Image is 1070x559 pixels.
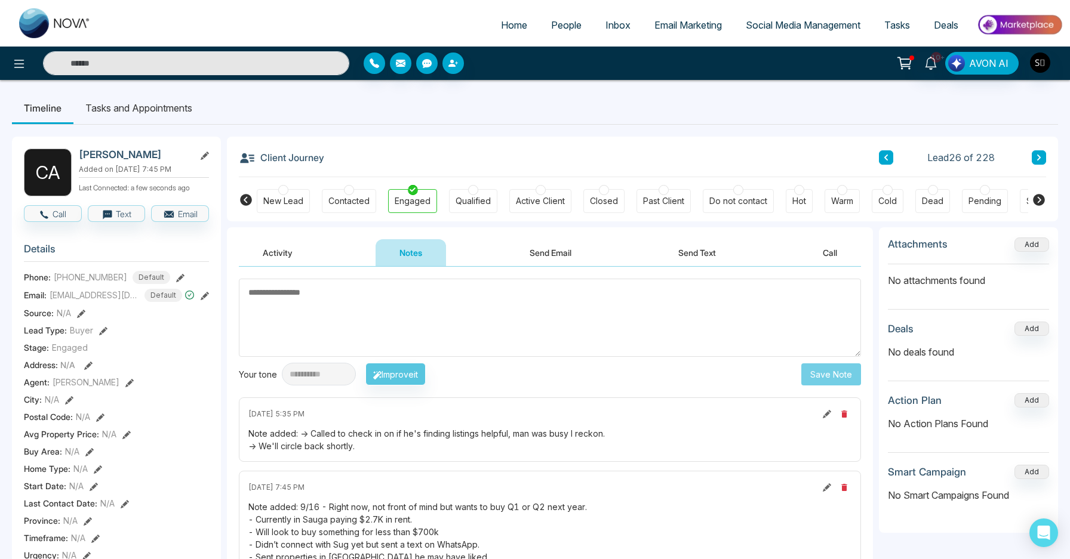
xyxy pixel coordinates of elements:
[24,359,75,371] span: Address:
[927,150,995,165] span: Lead 26 of 228
[100,497,115,509] span: N/A
[24,324,67,336] span: Lead Type:
[54,271,127,283] span: [PHONE_NUMBER]
[872,14,922,36] a: Tasks
[799,239,861,266] button: Call
[24,532,68,544] span: Timeframe :
[1029,518,1058,547] div: Open Intercom Messenger
[24,445,62,458] span: Buy Area :
[642,14,734,36] a: Email Marketing
[1026,195,1060,207] div: Showing
[239,239,316,266] button: Activity
[1014,465,1049,479] button: Add
[50,289,139,301] span: [EMAIL_ADDRESS][DOMAIN_NAME]
[516,195,565,207] div: Active Client
[24,149,72,196] div: C A
[88,205,146,222] button: Text
[948,55,965,72] img: Lead Flow
[888,345,1049,359] p: No deals found
[654,19,722,31] span: Email Marketing
[239,149,324,166] h3: Client Journey
[746,19,860,31] span: Social Media Management
[888,238,948,250] h3: Attachments
[73,92,204,124] li: Tasks and Appointments
[888,264,1049,288] p: No attachments found
[605,19,631,31] span: Inbox
[878,195,897,207] div: Cold
[133,271,170,284] span: Default
[888,323,914,335] h3: Deals
[969,56,1008,70] span: AVON AI
[24,480,66,492] span: Start Date :
[456,195,491,207] div: Qualified
[24,205,82,222] button: Call
[734,14,872,36] a: Social Media Management
[922,14,970,36] a: Deals
[884,19,910,31] span: Tasks
[24,289,47,301] span: Email:
[594,14,642,36] a: Inbox
[945,52,1019,75] button: AVON AI
[888,466,966,478] h3: Smart Campaign
[888,394,942,406] h3: Action Plan
[24,393,42,406] span: City :
[79,149,190,160] h2: [PERSON_NAME]
[917,52,945,73] a: 10+
[73,462,88,475] span: N/A
[501,19,527,31] span: Home
[801,363,861,385] button: Save Note
[19,8,91,38] img: Nova CRM Logo
[24,307,54,319] span: Source:
[53,376,119,388] span: [PERSON_NAME]
[24,376,50,388] span: Agent:
[976,11,1063,38] img: Market-place.gif
[24,271,51,283] span: Phone:
[1014,239,1049,249] span: Add
[376,239,446,266] button: Notes
[24,428,99,440] span: Avg Property Price :
[79,164,209,175] p: Added on [DATE] 7:45 PM
[489,14,539,36] a: Home
[248,427,851,452] div: Note added: -> Called to check in on if he's finding listings helpful, man was busy I reckon. -> ...
[1014,322,1049,336] button: Add
[395,195,431,207] div: Engaged
[102,428,116,440] span: N/A
[888,488,1049,502] p: No Smart Campaigns Found
[551,19,582,31] span: People
[69,480,84,492] span: N/A
[12,92,73,124] li: Timeline
[931,52,942,63] span: 10+
[24,497,97,509] span: Last Contact Date :
[79,180,209,193] p: Last Connected: a few seconds ago
[24,410,73,423] span: Postal Code :
[60,360,75,370] span: N/A
[24,462,70,475] span: Home Type :
[65,445,79,458] span: N/A
[248,482,305,493] span: [DATE] 7:45 PM
[57,307,71,319] span: N/A
[968,195,1001,207] div: Pending
[76,410,90,423] span: N/A
[24,243,209,261] h3: Details
[24,341,49,354] span: Stage:
[151,205,209,222] button: Email
[263,195,303,207] div: New Lead
[709,195,767,207] div: Do not contact
[539,14,594,36] a: People
[71,532,85,544] span: N/A
[888,416,1049,431] p: No Action Plans Found
[506,239,595,266] button: Send Email
[70,324,93,336] span: Buyer
[45,393,59,406] span: N/A
[934,19,958,31] span: Deals
[590,195,618,207] div: Closed
[1014,393,1049,407] button: Add
[831,195,853,207] div: Warm
[24,514,60,527] span: Province :
[792,195,806,207] div: Hot
[1030,52,1050,73] img: User Avatar
[144,289,182,302] span: Default
[239,368,282,381] div: Your tone
[52,341,88,354] span: Engaged
[248,409,305,419] span: [DATE] 5:35 PM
